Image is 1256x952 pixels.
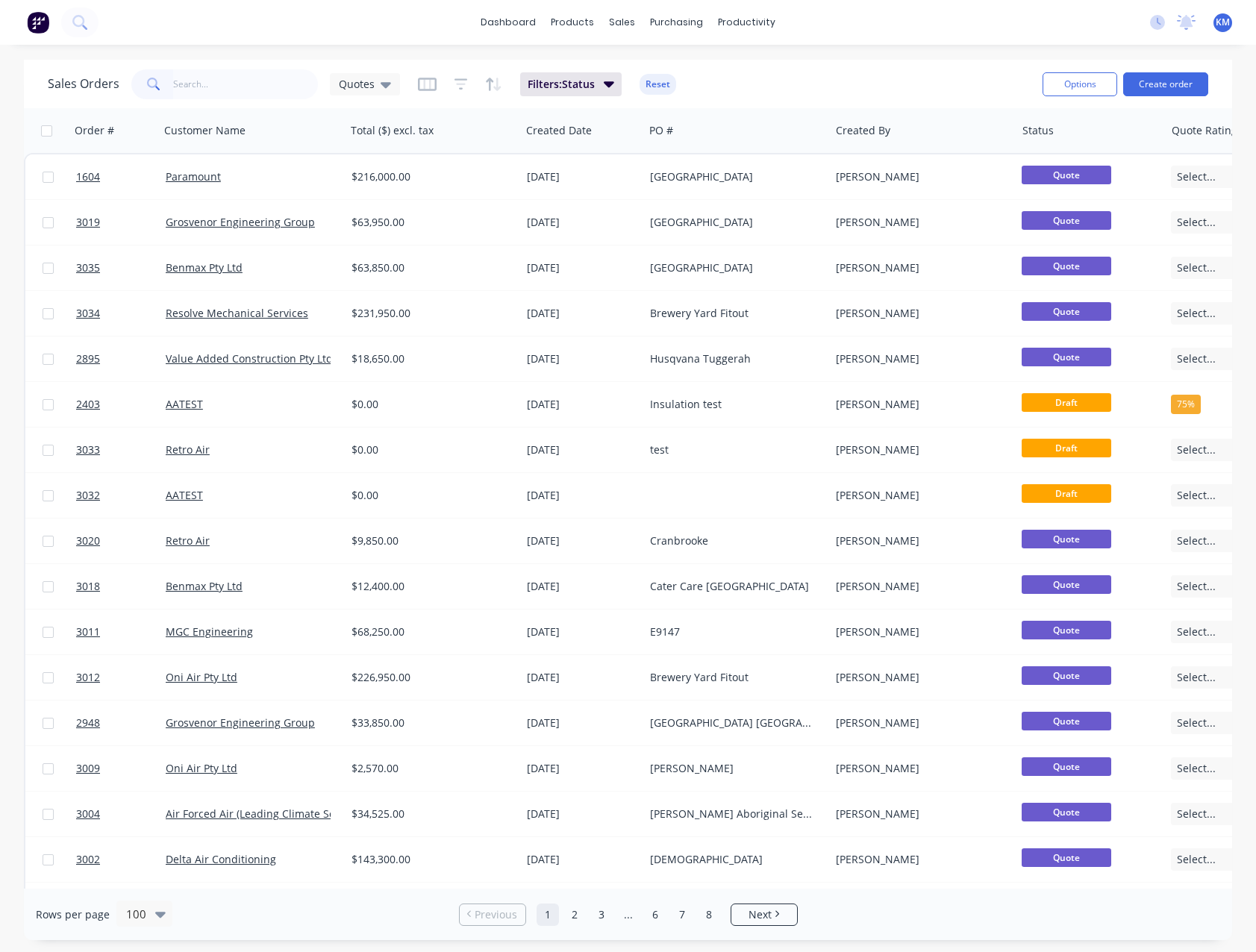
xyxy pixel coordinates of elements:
div: [GEOGRAPHIC_DATA] [GEOGRAPHIC_DATA][MEDICAL_DATA] [650,715,816,730]
div: [PERSON_NAME] [836,442,1002,457]
a: 3018 [76,564,166,609]
a: Oni Air Pty Ltd [166,670,237,684]
span: Filters: Status [528,77,595,92]
div: [PERSON_NAME] [836,169,1002,184]
div: [PERSON_NAME] Aboriginal Services [650,807,816,821]
span: Select... [1177,533,1216,548]
span: Select... [1177,351,1216,366]
span: Select... [1177,807,1216,821]
span: Quote [1022,302,1111,321]
div: $226,950.00 [352,670,507,685]
span: Select... [1177,761,1216,776]
a: Jump forward [617,904,640,926]
span: Draft [1022,439,1111,457]
div: [PERSON_NAME] [836,215,1002,230]
div: Husqvana Tuggerah [650,351,816,366]
div: sales [602,11,643,34]
a: Resolve Mechanical Services [166,306,308,320]
span: 3002 [76,852,100,867]
a: Page 6 [644,904,666,926]
span: 2403 [76,397,100,412]
span: 3004 [76,807,100,821]
span: 3033 [76,442,100,457]
span: Select... [1177,715,1216,730]
a: Page 3 [590,904,613,926]
div: $0.00 [352,397,507,412]
a: AATEST [166,397,203,411]
a: Benmax Pty Ltd [166,579,243,593]
div: [PERSON_NAME] [836,579,1002,594]
div: [DATE] [527,624,638,639]
div: E9147 [650,624,816,639]
span: Select... [1177,306,1216,321]
div: [PERSON_NAME] [836,488,1002,503]
div: Created By [836,123,890,138]
div: $143,300.00 [352,852,507,867]
span: 2948 [76,715,100,730]
a: Air Forced Air (Leading Climate Solutions) [166,807,372,821]
div: $63,850.00 [352,260,507,275]
span: Previous [475,907,517,922]
span: Select... [1177,670,1216,685]
div: [DATE] [527,579,638,594]
div: [PERSON_NAME] [836,260,1002,275]
a: Delta Air Conditioning [166,852,276,866]
a: Benmax Pty Ltd [166,260,243,275]
span: 3034 [76,306,100,321]
div: [PERSON_NAME] [836,807,1002,821]
a: Value Added Construction Pty Ltd [166,351,333,366]
div: $34,525.00 [352,807,507,821]
span: 1604 [76,169,100,184]
span: Next [749,907,772,922]
div: $216,000.00 [352,169,507,184]
a: 2403 [76,382,166,427]
div: 75% [1171,395,1201,414]
span: Quote [1022,848,1111,867]
span: Draft [1022,484,1111,503]
span: Select... [1177,624,1216,639]
a: 3004 [76,792,166,836]
div: [DATE] [527,852,638,867]
a: Paramount [166,169,221,184]
div: Total ($) excl. tax [351,123,434,138]
div: [DATE] [527,533,638,548]
div: [GEOGRAPHIC_DATA] [650,260,816,275]
a: AATEST [166,488,203,502]
button: Options [1043,72,1117,96]
a: 3034 [76,291,166,336]
span: KM [1216,16,1230,29]
a: dashboard [473,11,543,34]
a: Page 7 [671,904,693,926]
span: 3032 [76,488,100,503]
div: test [650,442,816,457]
div: [PERSON_NAME] [836,306,1002,321]
div: [DATE] [527,351,638,366]
div: [PERSON_NAME] [836,715,1002,730]
span: 3011 [76,624,100,639]
div: [PERSON_NAME] [836,670,1002,685]
a: 2948 [76,701,166,745]
div: [PERSON_NAME] [836,533,1002,548]
a: Page 8 [698,904,720,926]
div: [GEOGRAPHIC_DATA] [650,215,816,230]
div: Customer Name [164,123,246,138]
a: Grosvenor Engineering Group [166,215,315,229]
span: Select... [1177,488,1216,503]
div: $12,400.00 [352,579,507,594]
div: $9,850.00 [352,533,507,548]
a: Page 2 [563,904,586,926]
a: Previous page [460,907,525,922]
a: 3002 [76,837,166,882]
div: $18,650.00 [352,351,507,366]
span: Quote [1022,530,1111,548]
div: Quote Rating [1172,123,1237,138]
div: [DATE] [527,215,638,230]
div: PO # [649,123,673,138]
span: Select... [1177,215,1216,230]
span: Quotes [339,76,375,92]
div: [DATE] [527,807,638,821]
span: 3009 [76,761,100,776]
a: 3019 [76,200,166,245]
span: 3020 [76,533,100,548]
span: Quote [1022,757,1111,776]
